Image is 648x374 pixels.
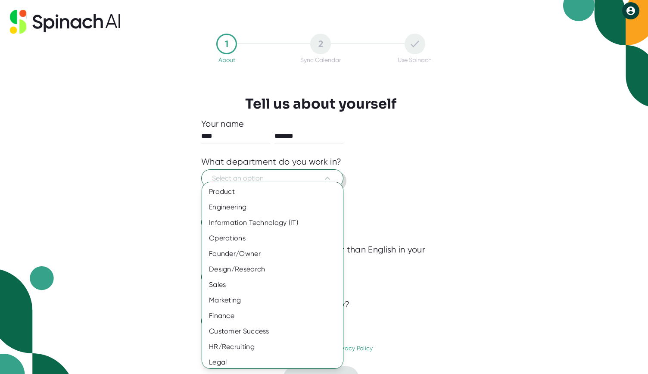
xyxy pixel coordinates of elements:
[202,246,349,262] div: Founder/Owner
[202,262,349,277] div: Design/Research
[202,277,349,293] div: Sales
[202,308,349,324] div: Finance
[202,324,349,339] div: Customer Success
[202,199,349,215] div: Engineering
[202,215,349,231] div: Information Technology (IT)
[202,184,349,199] div: Product
[202,339,349,355] div: HR/Recruiting
[202,355,349,370] div: Legal
[202,231,349,246] div: Operations
[202,293,349,308] div: Marketing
